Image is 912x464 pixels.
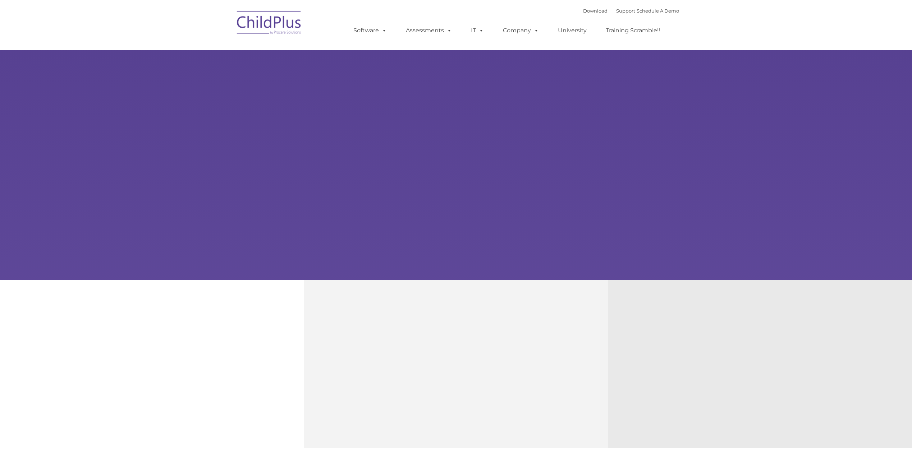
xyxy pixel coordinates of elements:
a: University [551,23,594,38]
a: Assessments [399,23,459,38]
a: Training Scramble!! [599,23,667,38]
a: Software [346,23,394,38]
a: Download [583,8,608,14]
a: IT [464,23,491,38]
font: | [583,8,679,14]
a: Schedule A Demo [637,8,679,14]
a: Company [496,23,546,38]
img: ChildPlus by Procare Solutions [233,6,305,42]
a: Support [616,8,635,14]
